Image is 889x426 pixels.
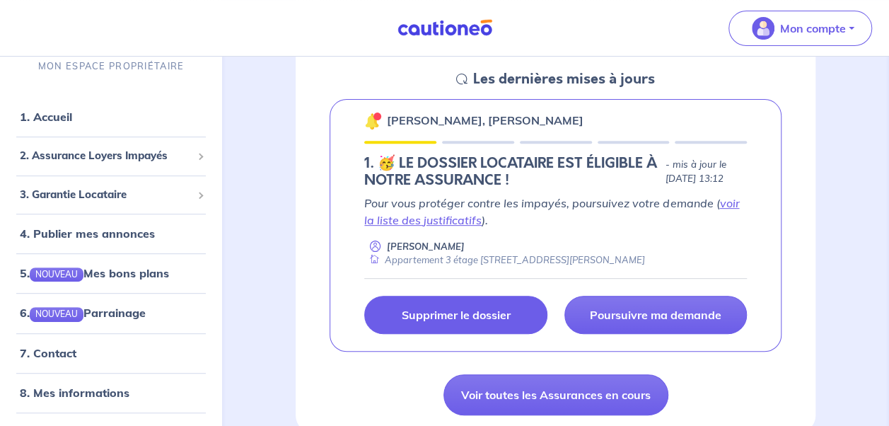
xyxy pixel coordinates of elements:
h5: Les dernières mises à jours [473,71,655,88]
a: 7. Contact [20,346,76,360]
div: 4. Publier mes annonces [6,219,216,248]
p: Pour vous protéger contre les impayés, poursuivez votre demande ( ). [364,195,747,229]
a: voir la liste des justificatifs [364,196,739,227]
div: 6.NOUVEAUParrainage [6,299,216,328]
p: [PERSON_NAME], [PERSON_NAME] [387,112,583,129]
div: 3. Garantie Locataire [6,181,216,209]
div: 2. Assurance Loyers Impayés [6,142,216,170]
div: 8. Mes informations [6,379,216,407]
img: 🔔 [364,113,381,129]
div: Appartement 3 étage [STREET_ADDRESS][PERSON_NAME] [364,253,645,267]
div: 5.NOUVEAUMes bons plans [6,259,216,287]
a: 8. Mes informations [20,386,129,400]
a: Poursuivre ma demande [564,296,747,334]
button: illu_account_valid_menu.svgMon compte [728,11,872,46]
span: 2. Assurance Loyers Impayés [20,148,192,164]
div: 7. Contact [6,339,216,367]
img: Cautioneo [392,19,498,37]
a: Supprimer le dossier [364,296,547,334]
span: 3. Garantie Locataire [20,187,192,203]
p: [PERSON_NAME] [387,240,465,253]
a: Voir toutes les Assurances en cours [443,374,668,415]
p: Mon compte [780,20,846,37]
div: state: ELIGIBILITY-RESULT-IN-PROGRESS, Context: NEW,MAYBE-CERTIFICATE,RELATIONSHIP,LESSOR-DOCUMENTS [364,155,747,189]
p: MON ESPACE PROPRIÉTAIRE [38,59,184,73]
p: - mis à jour le [DATE] 13:12 [666,158,747,186]
img: illu_account_valid_menu.svg [752,17,774,40]
a: 6.NOUVEAUParrainage [20,306,146,321]
a: 5.NOUVEAUMes bons plans [20,266,169,280]
p: Supprimer le dossier [401,308,510,322]
h5: 1.︎ 🥳 LE DOSSIER LOCATAIRE EST ÉLIGIBLE À NOTRE ASSURANCE ! [364,155,660,189]
a: 4. Publier mes annonces [20,226,155,241]
p: Poursuivre ma demande [590,308,721,322]
a: 1. Accueil [20,110,72,124]
div: 1. Accueil [6,103,216,131]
